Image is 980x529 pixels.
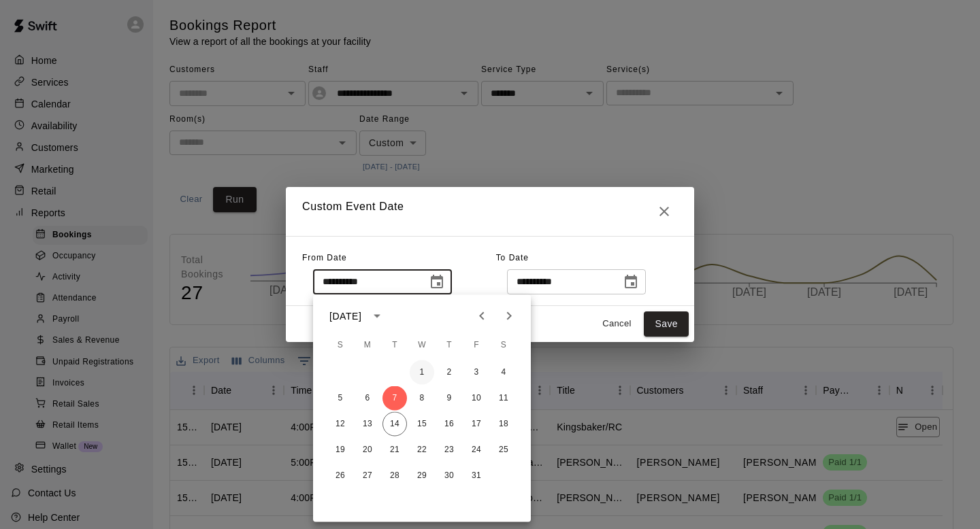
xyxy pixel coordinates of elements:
span: Friday [464,332,489,359]
button: Cancel [595,313,638,335]
div: [DATE] [329,309,361,323]
span: Tuesday [382,332,407,359]
button: 2 [437,360,461,385]
span: Wednesday [410,332,434,359]
button: 15 [410,412,434,437]
button: 13 [355,412,380,437]
button: 9 [437,386,461,411]
button: Choose date, selected date is Oct 14, 2025 [617,269,644,296]
button: 12 [328,412,353,437]
button: 14 [382,412,407,437]
button: 23 [437,438,461,462]
button: Previous month [468,303,495,330]
button: 17 [464,412,489,437]
button: 26 [328,464,353,488]
button: 20 [355,438,380,462]
span: Thursday [437,332,461,359]
button: Choose date, selected date is Oct 7, 2025 [423,269,451,296]
span: Monday [355,332,380,359]
h2: Custom Event Date [286,187,694,236]
button: 29 [410,464,434,488]
button: Close [651,198,678,225]
button: 19 [328,438,353,462]
button: 10 [464,386,489,411]
button: 28 [382,464,407,488]
button: 16 [437,412,461,437]
button: 24 [464,438,489,462]
button: calendar view is open, switch to year view [365,305,389,328]
button: 25 [491,438,516,462]
button: 31 [464,464,489,488]
button: 27 [355,464,380,488]
button: Next month [495,303,523,330]
button: 21 [382,438,407,462]
button: 30 [437,464,461,488]
button: 8 [410,386,434,411]
button: 11 [491,386,516,411]
button: 7 [382,386,407,411]
button: 3 [464,360,489,385]
span: To Date [496,253,529,262]
button: 22 [410,438,434,462]
button: 4 [491,360,516,385]
span: From Date [302,253,347,262]
button: 6 [355,386,380,411]
button: 5 [328,386,353,411]
span: Sunday [328,332,353,359]
button: Save [644,311,689,337]
button: 18 [491,412,516,437]
button: 1 [410,360,434,385]
span: Saturday [491,332,516,359]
